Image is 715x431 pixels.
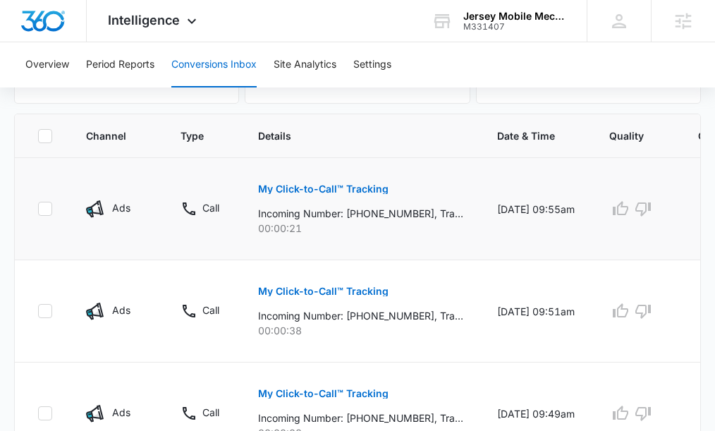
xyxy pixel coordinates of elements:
div: account name [463,11,566,22]
button: Conversions Inbox [171,42,257,87]
button: Site Analytics [274,42,336,87]
img: website_grey.svg [23,37,34,48]
button: Period Reports [86,42,154,87]
span: Channel [86,128,126,143]
button: My Click-to-Call™ Tracking [258,377,389,411]
button: My Click-to-Call™ Tracking [258,172,389,206]
span: Intelligence [108,13,180,28]
p: Ads [112,303,130,317]
p: My Click-to-Call™ Tracking [258,389,389,399]
p: Ads [112,200,130,215]
span: Details [258,128,443,143]
img: logo_orange.svg [23,23,34,34]
span: Quality [609,128,644,143]
div: Keywords by Traffic [156,83,238,92]
p: Call [202,405,219,420]
img: tab_domain_overview_orange.svg [38,82,49,93]
div: v 4.0.25 [39,23,69,34]
p: My Click-to-Call™ Tracking [258,286,389,296]
p: Incoming Number: [PHONE_NUMBER], Tracking Number: [PHONE_NUMBER], Ring To: [PHONE_NUMBER], Caller... [258,206,463,221]
p: 00:00:38 [258,323,463,338]
span: Type [181,128,204,143]
img: tab_keywords_by_traffic_grey.svg [140,82,152,93]
button: Settings [353,42,391,87]
button: Overview [25,42,69,87]
p: My Click-to-Call™ Tracking [258,184,389,194]
button: My Click-to-Call™ Tracking [258,274,389,308]
p: Ads [112,405,130,420]
div: account id [463,22,566,32]
p: Incoming Number: [PHONE_NUMBER], Tracking Number: [PHONE_NUMBER], Ring To: [PHONE_NUMBER], Caller... [258,308,463,323]
div: Domain: [DOMAIN_NAME] [37,37,155,48]
div: Domain Overview [54,83,126,92]
td: [DATE] 09:55am [480,158,592,260]
p: Call [202,200,219,215]
span: Date & Time [497,128,555,143]
p: Incoming Number: [PHONE_NUMBER], Tracking Number: [PHONE_NUMBER], Ring To: [PHONE_NUMBER], Caller... [258,411,463,425]
p: Call [202,303,219,317]
td: [DATE] 09:51am [480,260,592,363]
p: 00:00:21 [258,221,463,236]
